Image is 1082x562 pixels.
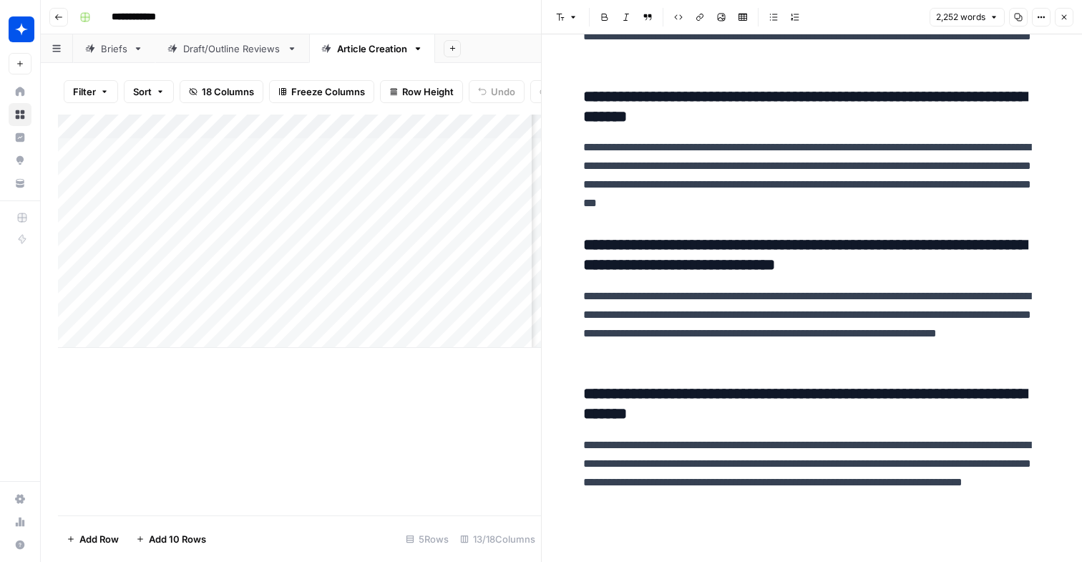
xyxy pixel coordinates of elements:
button: Help + Support [9,533,31,556]
span: Row Height [402,84,454,99]
button: Sort [124,80,174,103]
a: Briefs [73,34,155,63]
span: Add Row [79,532,119,546]
a: Usage [9,510,31,533]
a: Opportunities [9,149,31,172]
span: Sort [133,84,152,99]
a: Settings [9,488,31,510]
button: Freeze Columns [269,80,374,103]
span: Filter [73,84,96,99]
a: Home [9,80,31,103]
img: Wiz Logo [9,16,34,42]
div: Article Creation [337,42,407,56]
button: 2,252 words [930,8,1005,26]
div: Draft/Outline Reviews [183,42,281,56]
span: 2,252 words [936,11,985,24]
button: Add 10 Rows [127,528,215,551]
button: Undo [469,80,525,103]
span: Add 10 Rows [149,532,206,546]
div: Briefs [101,42,127,56]
span: 18 Columns [202,84,254,99]
button: 18 Columns [180,80,263,103]
a: Article Creation [309,34,435,63]
a: Insights [9,126,31,149]
span: Freeze Columns [291,84,365,99]
button: Workspace: Wiz [9,11,31,47]
button: Add Row [58,528,127,551]
button: Filter [64,80,118,103]
a: Browse [9,103,31,126]
div: 5 Rows [400,528,454,551]
a: Your Data [9,172,31,195]
span: Undo [491,84,515,99]
div: 13/18 Columns [454,528,541,551]
a: Draft/Outline Reviews [155,34,309,63]
button: Row Height [380,80,463,103]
